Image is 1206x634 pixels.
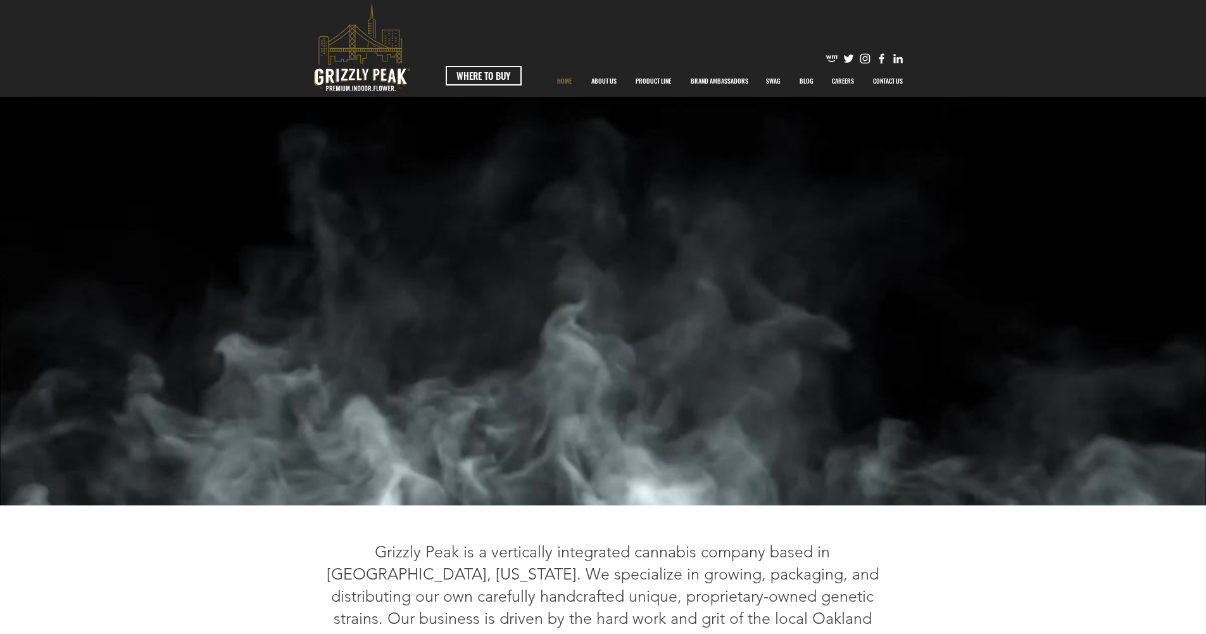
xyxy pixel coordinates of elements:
a: SWAG [757,65,790,97]
nav: Site [548,65,913,97]
img: Twitter [842,52,855,65]
p: PRODUCT LINE [629,65,677,97]
p: CONTACT US [867,65,909,97]
a: CAREERS [822,65,864,97]
a: WHERE TO BUY [446,66,522,86]
p: HOME [551,65,578,97]
p: CAREERS [826,65,860,97]
a: ABOUT US [582,65,626,97]
img: Facebook [875,52,888,65]
img: weedmaps [826,52,839,65]
img: Instagram [858,52,872,65]
p: SWAG [760,65,787,97]
svg: premium-indoor-flower [314,4,410,91]
span: WHERE TO BUY [456,69,510,82]
a: PRODUCT LINE [626,65,681,97]
a: CONTACT US [864,65,913,97]
img: Likedin [891,52,905,65]
a: BLOG [790,65,822,97]
a: HOME [548,65,582,97]
p: BRAND AMBASSADORS [684,65,755,97]
p: BLOG [793,65,820,97]
p: ABOUT US [585,65,623,97]
ul: Social Bar [826,52,905,65]
div: BRAND AMBASSADORS [681,65,757,97]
